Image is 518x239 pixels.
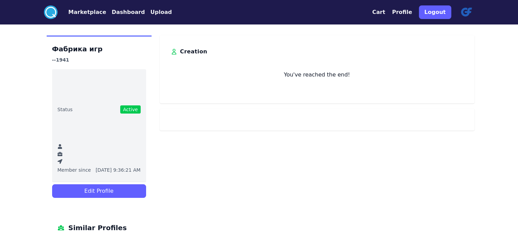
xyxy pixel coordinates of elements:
[419,5,451,19] button: Logout
[68,8,106,16] button: Marketplace
[458,4,474,20] img: profile
[180,46,207,57] h3: Creation
[68,222,127,233] span: Similar Profiles
[392,8,412,16] button: Profile
[145,8,172,16] a: Upload
[52,44,146,54] h1: Фабрика игр
[171,71,464,79] p: You've reached the end!
[58,167,91,173] span: Member since
[372,8,385,16] button: Cart
[96,167,141,173] span: [DATE] 9:36:21 AM
[58,106,73,113] span: Status
[52,56,146,64] h3: --1941
[52,184,146,198] button: Edit Profile
[150,8,172,16] button: Upload
[112,8,145,16] button: Dashboard
[419,3,451,22] a: Logout
[58,8,106,16] a: Marketplace
[120,105,140,114] span: Active
[106,8,145,16] a: Dashboard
